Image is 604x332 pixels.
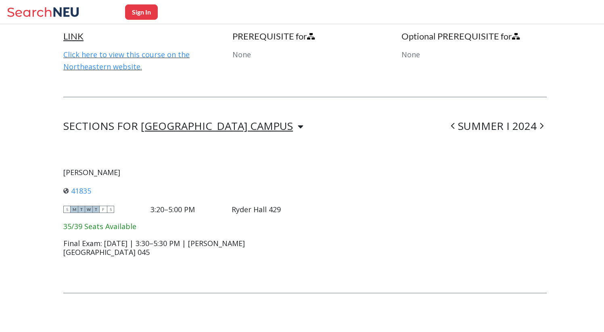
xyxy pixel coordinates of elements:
h4: PREREQUISITE for [232,31,377,42]
span: T [78,206,85,213]
div: Ryder Hall 429 [232,205,281,214]
span: S [63,206,71,213]
span: S [107,206,114,213]
a: Click here to view this course on the Northeastern website. [63,50,190,71]
span: None [232,50,251,59]
button: Sign In [125,4,158,20]
h4: Optional PREREQUISITE for [401,31,546,42]
div: SECTIONS FOR [63,121,303,131]
h4: LINK [63,31,208,42]
span: W [85,206,92,213]
span: F [100,206,107,213]
div: Final Exam: [DATE] | 3:30–5:30 PM | [PERSON_NAME][GEOGRAPHIC_DATA] 045 [63,239,281,257]
a: 41835 [63,186,91,196]
div: [GEOGRAPHIC_DATA] CAMPUS [141,121,293,130]
span: None [401,50,420,59]
div: SUMMER I 2024 [448,121,547,131]
span: M [71,206,78,213]
div: [PERSON_NAME] [63,168,281,177]
div: 3:20–5:00 PM [150,205,195,214]
span: T [92,206,100,213]
div: 35/39 Seats Available [63,222,281,231]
